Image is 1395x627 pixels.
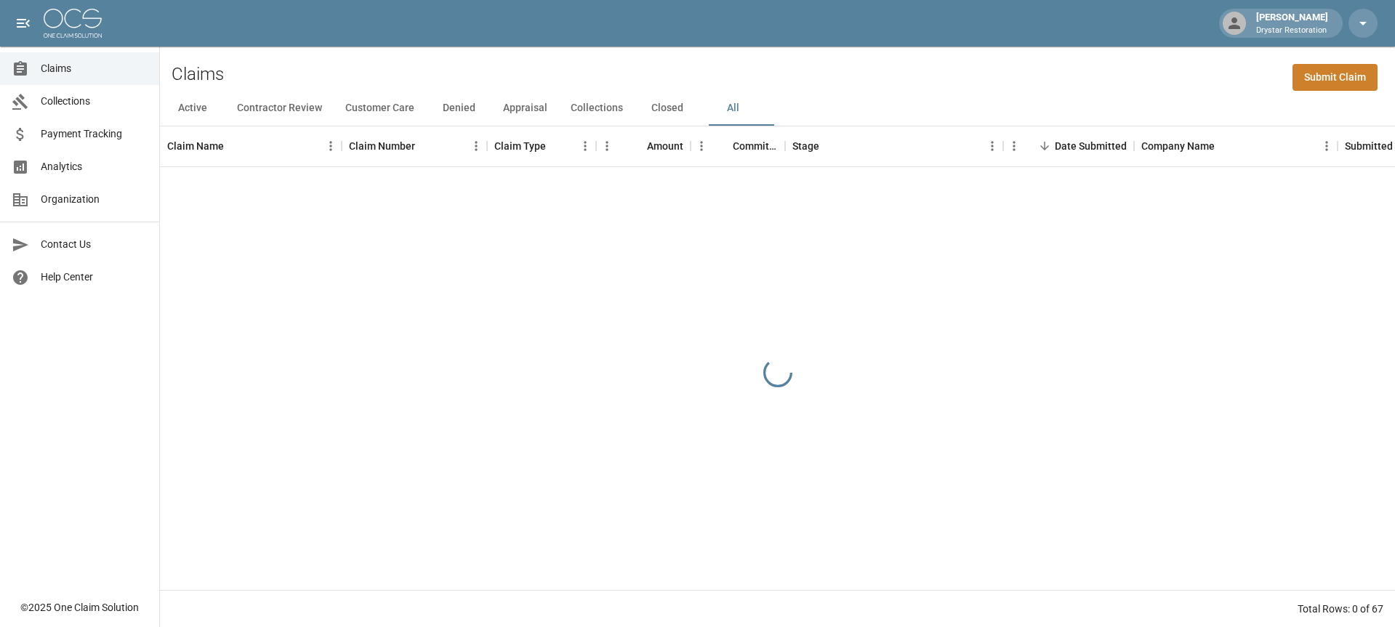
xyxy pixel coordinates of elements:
[596,135,618,157] button: Menu
[546,136,566,156] button: Sort
[574,135,596,157] button: Menu
[785,126,1003,166] div: Stage
[41,159,148,174] span: Analytics
[160,91,1395,126] div: dynamic tabs
[1034,136,1055,156] button: Sort
[20,600,139,615] div: © 2025 One Claim Solution
[167,126,224,166] div: Claim Name
[819,136,840,156] button: Sort
[494,126,546,166] div: Claim Type
[342,126,487,166] div: Claim Number
[635,91,700,126] button: Closed
[334,91,426,126] button: Customer Care
[172,64,224,85] h2: Claims
[41,237,148,252] span: Contact Us
[1055,126,1127,166] div: Date Submitted
[41,126,148,142] span: Payment Tracking
[224,136,244,156] button: Sort
[487,126,596,166] div: Claim Type
[596,126,691,166] div: Amount
[225,91,334,126] button: Contractor Review
[647,126,683,166] div: Amount
[627,136,647,156] button: Sort
[1293,64,1378,91] a: Submit Claim
[349,126,415,166] div: Claim Number
[559,91,635,126] button: Collections
[1256,25,1328,37] p: Drystar Restoration
[426,91,491,126] button: Denied
[160,91,225,126] button: Active
[465,135,487,157] button: Menu
[1215,136,1235,156] button: Sort
[320,135,342,157] button: Menu
[700,91,765,126] button: All
[712,136,733,156] button: Sort
[691,126,785,166] div: Committed Amount
[41,270,148,285] span: Help Center
[9,9,38,38] button: open drawer
[1316,135,1338,157] button: Menu
[1298,602,1383,616] div: Total Rows: 0 of 67
[44,9,102,38] img: ocs-logo-white-transparent.png
[691,135,712,157] button: Menu
[1134,126,1338,166] div: Company Name
[415,136,435,156] button: Sort
[981,135,1003,157] button: Menu
[160,126,342,166] div: Claim Name
[41,94,148,109] span: Collections
[1141,126,1215,166] div: Company Name
[41,61,148,76] span: Claims
[1003,126,1134,166] div: Date Submitted
[1250,10,1334,36] div: [PERSON_NAME]
[792,126,819,166] div: Stage
[1003,135,1025,157] button: Menu
[41,192,148,207] span: Organization
[491,91,559,126] button: Appraisal
[733,126,778,166] div: Committed Amount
